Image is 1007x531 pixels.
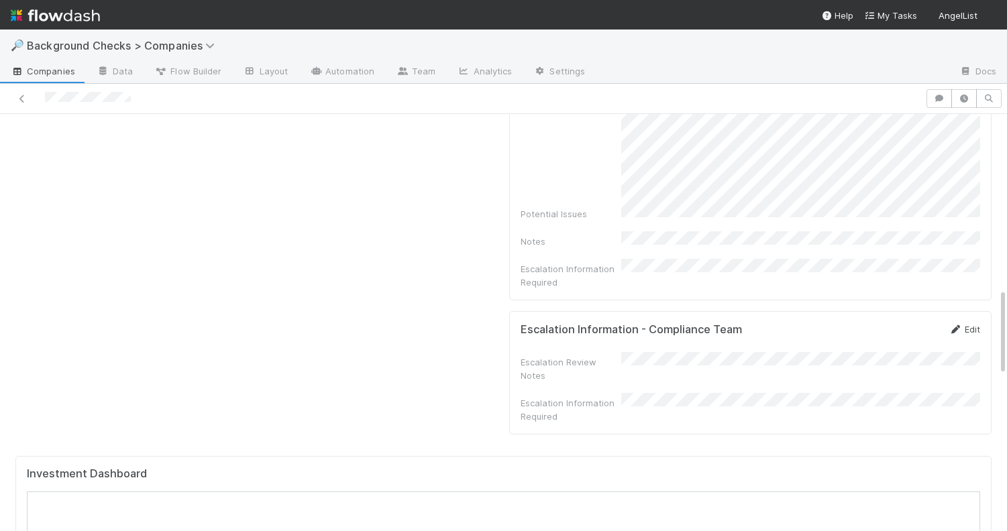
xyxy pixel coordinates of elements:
[949,62,1007,83] a: Docs
[299,62,385,83] a: Automation
[11,4,100,27] img: logo-inverted-e16ddd16eac7371096b0.svg
[521,355,621,382] div: Escalation Review Notes
[27,39,221,52] span: Background Checks > Companies
[521,235,621,248] div: Notes
[521,396,621,423] div: Escalation Information Required
[521,323,742,337] h5: Escalation Information - Compliance Team
[385,62,446,83] a: Team
[983,9,996,23] img: avatar_c545aa83-7101-4841-8775-afeaaa9cc762.png
[11,64,75,78] span: Companies
[154,64,221,78] span: Flow Builder
[86,62,144,83] a: Data
[521,262,621,289] div: Escalation Information Required
[27,467,147,481] h5: Investment Dashboard
[144,62,232,83] a: Flow Builder
[821,9,853,22] div: Help
[233,62,299,83] a: Layout
[11,40,24,51] span: 🔎
[447,62,523,83] a: Analytics
[939,10,977,21] span: AngelList
[523,62,596,83] a: Settings
[949,324,980,335] a: Edit
[864,9,917,22] a: My Tasks
[521,207,621,221] div: Potential Issues
[864,10,917,21] span: My Tasks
